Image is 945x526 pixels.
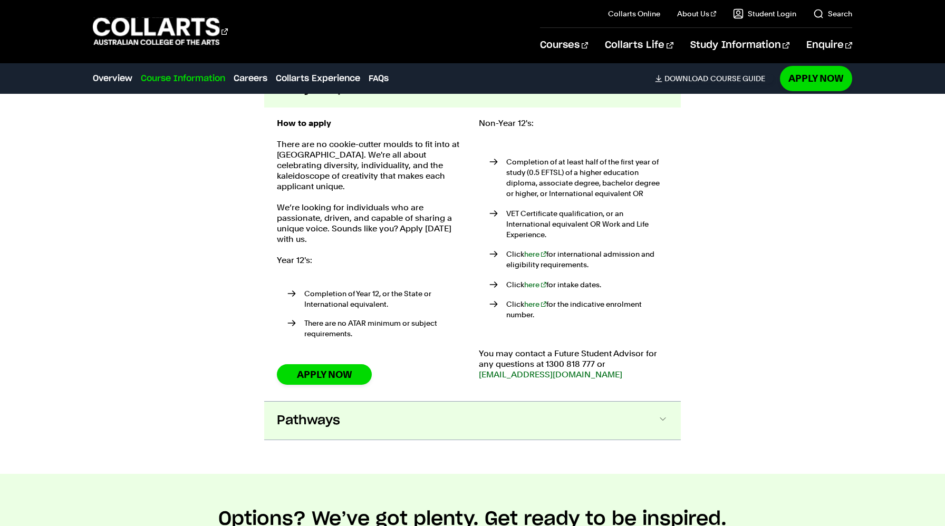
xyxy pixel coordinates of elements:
[141,72,225,85] a: Course Information
[806,28,852,63] a: Enquire
[287,318,466,339] li: There are no ATAR minimum or subject requirements.
[93,72,132,85] a: Overview
[277,412,340,429] span: Pathways
[540,28,588,63] a: Courses
[506,279,668,290] p: Click for intake dates.
[655,74,774,83] a: DownloadCourse Guide
[479,369,622,379] a: [EMAIL_ADDRESS][DOMAIN_NAME]
[93,16,228,46] div: Go to homepage
[608,8,660,19] a: Collarts Online
[369,72,389,85] a: FAQs
[506,299,668,320] p: Click for the indicative enrolment number.
[524,250,546,258] a: here
[479,348,668,380] p: You may contact a Future Student Advisor for any questions at 1300 818 777 or
[506,157,668,199] p: Completion of at least half of the first year of study (0.5 EFTSL) of a higher education diploma,...
[276,72,360,85] a: Collarts Experience
[813,8,852,19] a: Search
[479,118,668,129] p: Non-Year 12's:
[287,288,466,309] li: Completion of Year 12, or the State or International equivalent.
[506,249,668,270] p: Click for international admission and eligibility requirements.
[524,300,546,308] a: here
[780,66,852,91] a: Apply Now
[264,108,681,401] div: Entry Requirements & Admission
[605,28,673,63] a: Collarts Life
[690,28,789,63] a: Study Information
[277,202,466,245] p: We’re looking for individuals who are passionate, driven, and capable of sharing a unique voice. ...
[264,402,681,440] button: Pathways
[277,118,331,128] strong: How to apply
[524,280,546,289] a: here
[277,255,466,266] p: Year 12's:
[277,139,466,192] p: There are no cookie-cutter moulds to fit into at [GEOGRAPHIC_DATA]. We're all about celebrating d...
[733,8,796,19] a: Student Login
[234,72,267,85] a: Careers
[277,364,372,385] a: Apply Now
[506,208,668,240] p: VET Certificate qualification, or an International equivalent OR Work and Life Experience.
[677,8,716,19] a: About Us
[664,74,708,83] span: Download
